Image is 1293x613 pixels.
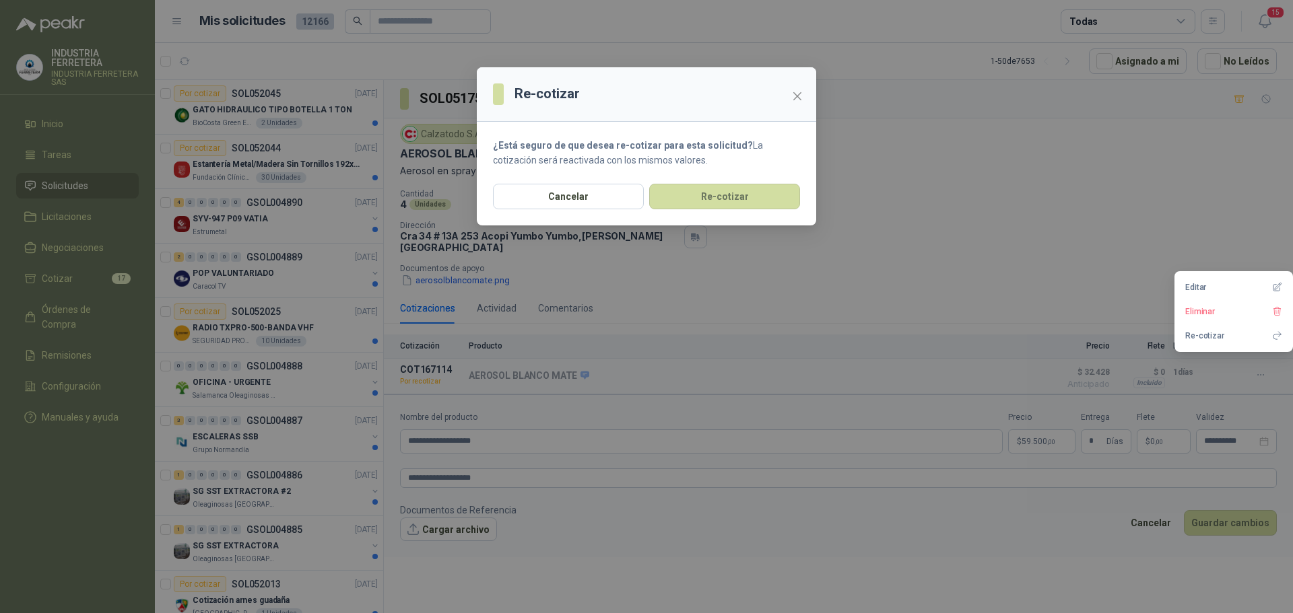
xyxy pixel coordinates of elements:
[792,91,803,102] span: close
[493,184,644,209] button: Cancelar
[493,140,753,151] strong: ¿Está seguro de que desea re-cotizar para esta solicitud?
[649,184,800,209] button: Re-cotizar
[515,83,580,104] h3: Re-cotizar
[493,138,800,168] p: La cotización será reactivada con los mismos valores.
[787,85,808,107] button: Close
